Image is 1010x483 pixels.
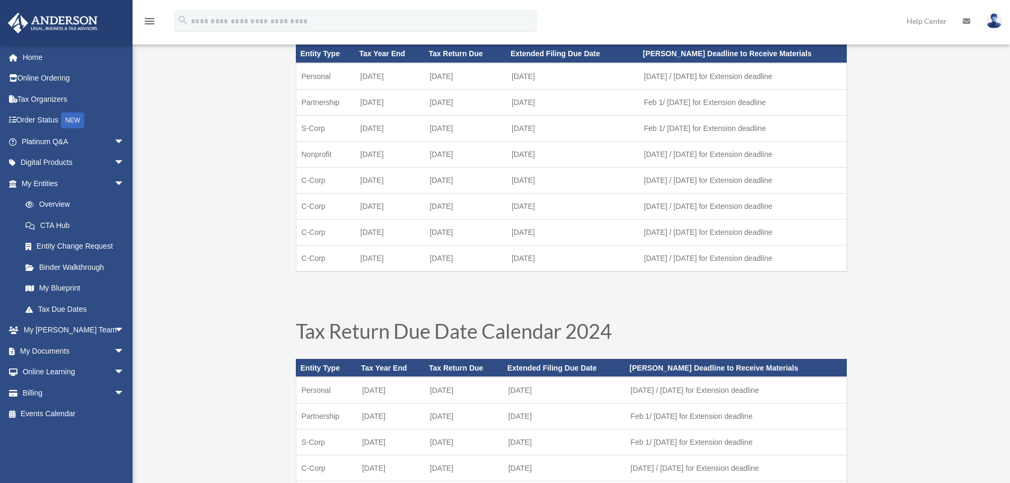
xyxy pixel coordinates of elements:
[424,219,506,245] td: [DATE]
[15,194,140,215] a: Overview
[143,19,156,28] a: menu
[296,45,355,63] th: Entity Type
[425,377,503,403] td: [DATE]
[424,245,506,271] td: [DATE]
[296,63,355,90] td: Personal
[7,173,140,194] a: My Entitiesarrow_drop_down
[296,321,847,346] h1: Tax Return Due Date Calendar 2024
[625,359,847,377] th: [PERSON_NAME] Deadline to Receive Materials
[296,245,355,271] td: C-Corp
[986,13,1002,29] img: User Pic
[296,377,357,403] td: Personal
[15,257,140,278] a: Binder Walkthrough
[114,152,135,174] span: arrow_drop_down
[625,403,847,429] td: Feb 1/ [DATE] for Extension deadline
[355,115,425,141] td: [DATE]
[177,14,189,26] i: search
[424,89,506,115] td: [DATE]
[355,193,425,219] td: [DATE]
[114,320,135,341] span: arrow_drop_down
[625,455,847,481] td: [DATE] / [DATE] for Extension deadline
[639,219,847,245] td: [DATE] / [DATE] for Extension deadline
[506,167,639,193] td: [DATE]
[296,193,355,219] td: C-Corp
[296,455,357,481] td: C-Corp
[355,63,425,90] td: [DATE]
[355,245,425,271] td: [DATE]
[425,359,503,377] th: Tax Return Due
[7,89,140,110] a: Tax Organizers
[506,219,639,245] td: [DATE]
[296,219,355,245] td: C-Corp
[503,359,626,377] th: Extended Filing Due Date
[296,89,355,115] td: Partnership
[7,131,140,152] a: Platinum Q&Aarrow_drop_down
[425,403,503,429] td: [DATE]
[5,13,101,33] img: Anderson Advisors Platinum Portal
[7,362,140,383] a: Online Learningarrow_drop_down
[424,141,506,167] td: [DATE]
[15,215,140,236] a: CTA Hub
[355,167,425,193] td: [DATE]
[639,167,847,193] td: [DATE] / [DATE] for Extension deadline
[7,403,140,425] a: Events Calendar
[7,152,140,173] a: Digital Productsarrow_drop_down
[114,131,135,153] span: arrow_drop_down
[357,429,425,455] td: [DATE]
[506,193,639,219] td: [DATE]
[506,141,639,167] td: [DATE]
[357,455,425,481] td: [DATE]
[506,63,639,90] td: [DATE]
[357,377,425,403] td: [DATE]
[503,377,626,403] td: [DATE]
[357,403,425,429] td: [DATE]
[639,245,847,271] td: [DATE] / [DATE] for Extension deadline
[355,141,425,167] td: [DATE]
[355,219,425,245] td: [DATE]
[114,382,135,404] span: arrow_drop_down
[503,403,626,429] td: [DATE]
[7,382,140,403] a: Billingarrow_drop_down
[503,429,626,455] td: [DATE]
[639,89,847,115] td: Feb 1/ [DATE] for Extension deadline
[639,45,847,63] th: [PERSON_NAME] Deadline to Receive Materials
[506,45,639,63] th: Extended Filing Due Date
[296,141,355,167] td: Nonprofit
[424,167,506,193] td: [DATE]
[425,429,503,455] td: [DATE]
[143,15,156,28] i: menu
[506,89,639,115] td: [DATE]
[15,236,140,257] a: Entity Change Request
[355,45,425,63] th: Tax Year End
[424,63,506,90] td: [DATE]
[296,429,357,455] td: S-Corp
[114,173,135,195] span: arrow_drop_down
[625,377,847,403] td: [DATE] / [DATE] for Extension deadline
[7,68,140,89] a: Online Ordering
[296,403,357,429] td: Partnership
[503,455,626,481] td: [DATE]
[296,359,357,377] th: Entity Type
[625,429,847,455] td: Feb 1/ [DATE] for Extension deadline
[355,89,425,115] td: [DATE]
[296,167,355,193] td: C-Corp
[639,63,847,90] td: [DATE] / [DATE] for Extension deadline
[15,298,135,320] a: Tax Due Dates
[357,359,425,377] th: Tax Year End
[61,112,84,128] div: NEW
[7,47,140,68] a: Home
[114,362,135,383] span: arrow_drop_down
[506,115,639,141] td: [DATE]
[424,193,506,219] td: [DATE]
[7,110,140,131] a: Order StatusNEW
[114,340,135,362] span: arrow_drop_down
[424,45,506,63] th: Tax Return Due
[425,455,503,481] td: [DATE]
[639,193,847,219] td: [DATE] / [DATE] for Extension deadline
[424,115,506,141] td: [DATE]
[639,115,847,141] td: Feb 1/ [DATE] for Extension deadline
[7,340,140,362] a: My Documentsarrow_drop_down
[639,141,847,167] td: [DATE] / [DATE] for Extension deadline
[15,278,140,299] a: My Blueprint
[296,115,355,141] td: S-Corp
